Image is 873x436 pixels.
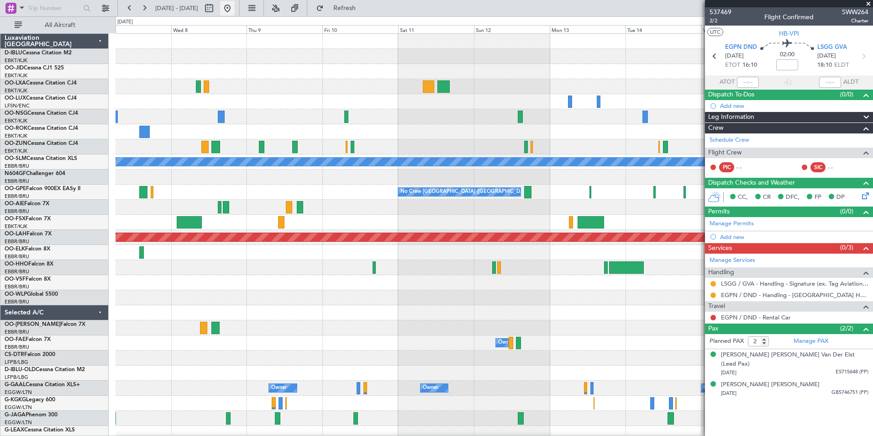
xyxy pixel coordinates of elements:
[5,246,25,252] span: OO-ELK
[5,126,78,131] a: OO-ROKCessna Citation CJ4
[5,337,51,342] a: OO-FAEFalcon 7X
[550,25,626,33] div: Mon 13
[840,324,853,333] span: (2/2)
[836,368,868,376] span: ES715648 (PP)
[5,231,52,237] a: OO-LAHFalcon 7X
[10,18,99,32] button: All Aircraft
[710,7,731,17] span: 537469
[836,193,845,202] span: DP
[725,43,757,52] span: EGPN DND
[5,216,26,222] span: OO-FSX
[707,28,723,36] button: UTC
[721,351,868,368] div: [PERSON_NAME] [PERSON_NAME] Van Der Elst (Lead Pax)
[5,292,27,297] span: OO-WLP
[710,136,749,145] a: Schedule Crew
[786,193,799,202] span: DFC,
[5,322,85,327] a: OO-[PERSON_NAME]Falcon 7X
[5,163,29,170] a: EBBR/BRU
[5,111,27,116] span: OO-NSG
[779,29,799,38] span: HB-VPI
[701,25,777,33] div: Wed 15
[5,111,78,116] a: OO-NSGCessna Citation CJ4
[312,1,367,16] button: Refresh
[5,337,26,342] span: OO-FAE
[5,231,26,237] span: OO-LAH
[720,78,735,87] span: ATOT
[398,25,474,33] div: Sat 11
[708,243,732,254] span: Services
[5,223,27,230] a: EBKT/KJK
[271,381,287,395] div: Owner
[5,427,75,433] a: G-LEAXCessna Citation XLS
[5,65,64,71] a: OO-JIDCessna CJ1 525
[5,404,32,411] a: EGGW/LTN
[738,193,748,202] span: CC,
[5,276,26,282] span: OO-VSF
[5,141,78,146] a: OO-ZUNCessna Citation CJ4
[498,336,560,350] div: Owner Melsbroek Air Base
[842,7,868,17] span: SWW264
[810,162,826,172] div: SIC
[155,4,198,12] span: [DATE] - [DATE]
[5,382,26,388] span: G-GAAL
[5,96,26,101] span: OO-LUX
[817,52,836,61] span: [DATE]
[710,219,754,229] a: Manage Permits
[5,412,26,418] span: G-JAGA
[828,163,848,171] div: - -
[840,243,853,252] span: (0/3)
[708,123,724,133] span: Crew
[736,163,757,171] div: - -
[5,298,29,305] a: EBBR/BRU
[704,381,830,395] div: Owner [GEOGRAPHIC_DATA] ([GEOGRAPHIC_DATA])
[5,374,28,381] a: LFPB/LBG
[5,276,51,282] a: OO-VSFFalcon 8X
[5,156,26,161] span: OO-SLM
[5,427,24,433] span: G-LEAX
[780,50,794,59] span: 02:00
[742,61,757,70] span: 16:10
[708,178,795,188] span: Dispatch Checks and Weather
[5,382,80,388] a: G-GAALCessna Citation XLS+
[5,102,30,109] a: LFSN/ENC
[817,61,832,70] span: 18:10
[5,65,24,71] span: OO-JID
[708,90,754,100] span: Dispatch To-Dos
[794,337,828,346] a: Manage PAX
[5,253,29,260] a: EBBR/BRU
[721,291,868,299] a: EGPN / DND - Handling - [GEOGRAPHIC_DATA] Handling EGPN / DND
[708,112,754,122] span: Leg Information
[5,283,29,290] a: EBBR/BRU
[5,367,85,372] a: D-IBLU-OLDCessna Citation M2
[708,324,718,334] span: Pax
[5,141,27,146] span: OO-ZUN
[5,322,60,327] span: OO-[PERSON_NAME]
[5,292,58,297] a: OO-WLPGlobal 5500
[5,261,28,267] span: OO-HHO
[5,80,77,86] a: OO-LXACessna Citation CJ4
[5,57,27,64] a: EBKT/KJK
[5,87,27,94] a: EBKT/KJK
[721,280,868,287] a: LSGG / GVA - Handling - Signature (ex. Tag Aviation) LSGG / GVA
[840,90,853,99] span: (0/0)
[817,43,847,52] span: LSGG GVA
[815,193,821,202] span: FP
[5,171,65,176] a: N604GFChallenger 604
[5,352,24,357] span: CS-DTR
[400,185,553,199] div: No Crew [GEOGRAPHIC_DATA] ([GEOGRAPHIC_DATA] National)
[326,5,364,11] span: Refresh
[5,412,58,418] a: G-JAGAPhenom 300
[5,201,24,207] span: OO-AIE
[5,397,26,403] span: G-KGKG
[117,18,133,26] div: [DATE]
[171,25,247,33] div: Wed 8
[720,233,868,241] div: Add new
[843,78,858,87] span: ALDT
[5,186,26,191] span: OO-GPE
[28,1,80,15] input: Trip Number
[5,80,26,86] span: OO-LXA
[5,148,27,154] a: EBKT/KJK
[5,359,28,366] a: LFPB/LBG
[721,369,736,376] span: [DATE]
[5,50,22,56] span: D-IBLU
